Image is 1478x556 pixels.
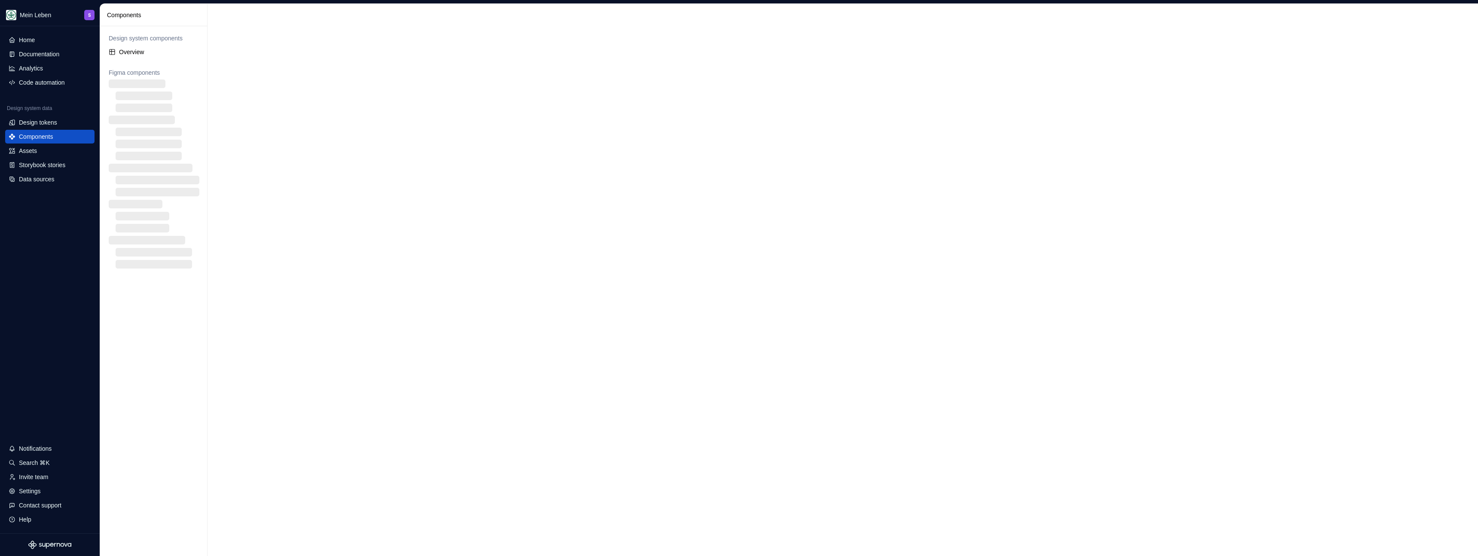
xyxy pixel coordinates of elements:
[19,118,57,127] div: Design tokens
[19,487,41,495] div: Settings
[19,132,53,141] div: Components
[5,33,95,47] a: Home
[109,68,198,77] div: Figma components
[5,144,95,158] a: Assets
[107,11,204,19] div: Components
[19,473,48,481] div: Invite team
[19,36,35,44] div: Home
[109,34,198,43] div: Design system components
[5,47,95,61] a: Documentation
[119,48,198,56] div: Overview
[5,158,95,172] a: Storybook stories
[19,78,65,87] div: Code automation
[28,541,71,549] svg: Supernova Logo
[2,6,98,24] button: Mein LebenS
[105,45,202,59] a: Overview
[20,11,51,19] div: Mein Leben
[5,130,95,144] a: Components
[19,444,52,453] div: Notifications
[6,10,16,20] img: df5db9ef-aba0-4771-bf51-9763b7497661.png
[19,50,59,58] div: Documentation
[5,76,95,89] a: Code automation
[88,12,91,18] div: S
[19,147,37,155] div: Assets
[7,105,52,112] div: Design system data
[5,61,95,75] a: Analytics
[19,458,50,467] div: Search ⌘K
[19,175,54,183] div: Data sources
[5,456,95,470] button: Search ⌘K
[19,515,31,524] div: Help
[5,484,95,498] a: Settings
[5,513,95,526] button: Help
[19,161,65,169] div: Storybook stories
[5,116,95,129] a: Design tokens
[19,501,61,510] div: Contact support
[19,64,43,73] div: Analytics
[5,172,95,186] a: Data sources
[5,470,95,484] a: Invite team
[5,498,95,512] button: Contact support
[5,442,95,455] button: Notifications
